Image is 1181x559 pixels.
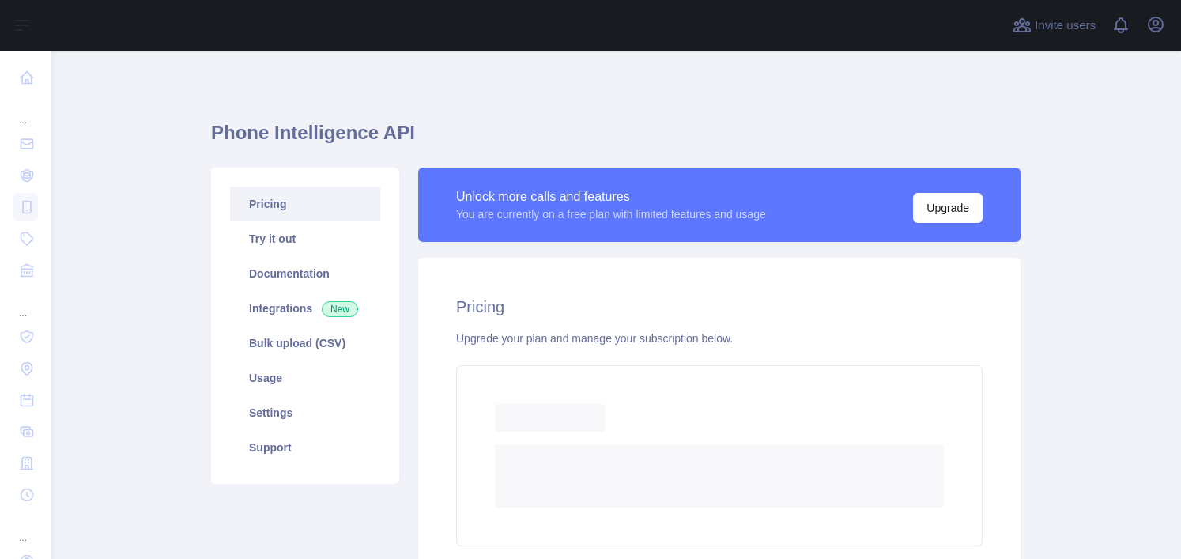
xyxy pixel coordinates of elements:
div: ... [13,95,38,127]
div: ... [13,512,38,544]
button: Upgrade [913,193,983,223]
div: ... [13,288,38,319]
a: Integrations New [230,291,380,326]
a: Settings [230,395,380,430]
span: New [322,301,358,317]
a: Bulk upload (CSV) [230,326,380,361]
a: Support [230,430,380,465]
a: Pricing [230,187,380,221]
h1: Phone Intelligence API [211,120,1021,158]
button: Invite users [1009,13,1099,38]
a: Documentation [230,256,380,291]
a: Try it out [230,221,380,256]
div: Upgrade your plan and manage your subscription below. [456,330,983,346]
h2: Pricing [456,296,983,318]
div: You are currently on a free plan with limited features and usage [456,206,766,222]
span: Invite users [1035,17,1096,35]
div: Unlock more calls and features [456,187,766,206]
a: Usage [230,361,380,395]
